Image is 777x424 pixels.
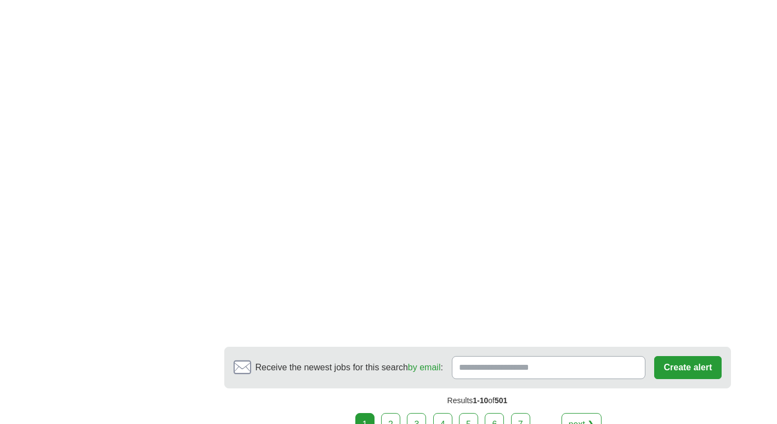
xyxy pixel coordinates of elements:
[473,396,488,405] span: 1-10
[224,388,731,413] div: Results of
[495,396,507,405] span: 501
[654,356,721,379] button: Create alert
